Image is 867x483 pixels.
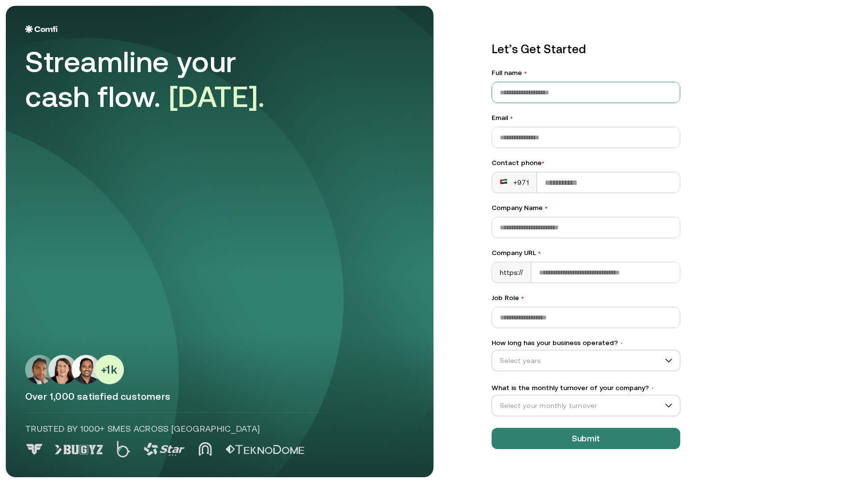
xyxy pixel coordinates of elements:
img: Logo 1 [55,445,103,454]
span: • [545,204,548,211]
label: What is the monthly turnover of your company? [492,383,680,393]
span: [DATE]. [169,80,265,113]
label: Email [492,113,680,123]
label: How long has your business operated? [492,338,680,348]
img: Logo 0 [25,444,44,455]
p: Over 1,000 satisfied customers [25,390,414,403]
div: Streamline your cash flow. [25,45,296,114]
span: • [620,340,624,347]
button: Submit [492,428,680,449]
label: Company URL [492,248,680,258]
p: Let’s Get Started [492,41,680,58]
label: Company Name [492,203,680,213]
img: Logo 2 [117,441,130,457]
img: Logo 5 [225,445,304,454]
img: Logo 4 [198,442,212,456]
label: Full name [492,68,680,78]
img: Logo [25,25,58,33]
span: • [510,114,513,121]
span: • [521,294,524,302]
div: +971 [500,178,529,187]
img: Logo 3 [144,443,185,456]
div: Contact phone [492,158,680,168]
span: • [524,69,527,76]
span: • [542,159,544,166]
span: • [651,385,655,392]
p: Trusted by 1000+ SMEs across [GEOGRAPHIC_DATA] [25,423,321,435]
span: • [538,249,541,257]
div: https:// [492,262,531,283]
label: Job Role [492,293,680,303]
